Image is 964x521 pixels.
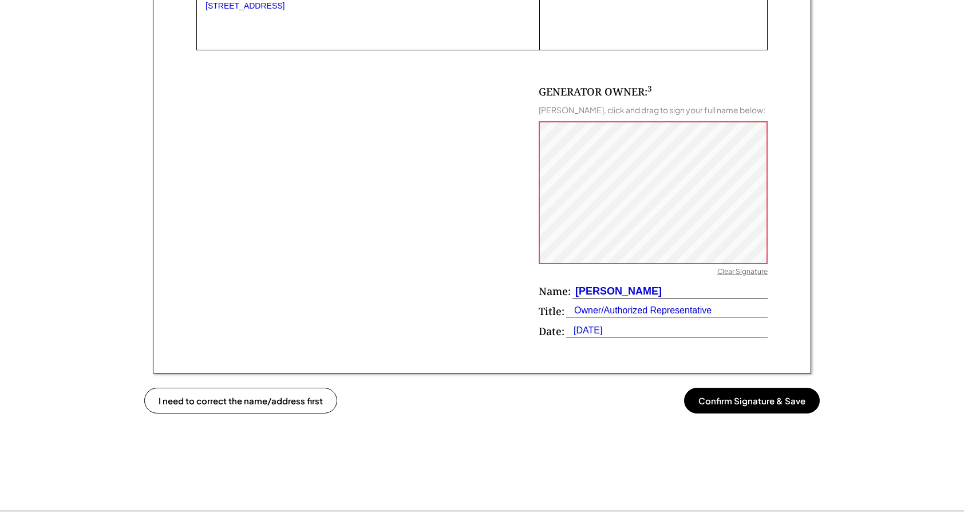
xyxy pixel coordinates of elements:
[717,267,768,279] div: Clear Signature
[144,388,337,413] button: I need to correct the name/address first
[539,85,652,99] div: GENERATOR OWNER:
[647,83,652,94] sup: 3
[539,105,765,115] div: [PERSON_NAME], click and drag to sign your full name below:
[539,324,564,339] div: Date:
[572,284,662,299] div: [PERSON_NAME]
[539,284,571,299] div: Name:
[206,1,531,11] div: [STREET_ADDRESS]
[539,304,564,319] div: Title:
[566,324,602,337] div: [DATE]
[684,388,820,413] button: Confirm Signature & Save
[566,304,712,317] div: Owner/Authorized Representative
